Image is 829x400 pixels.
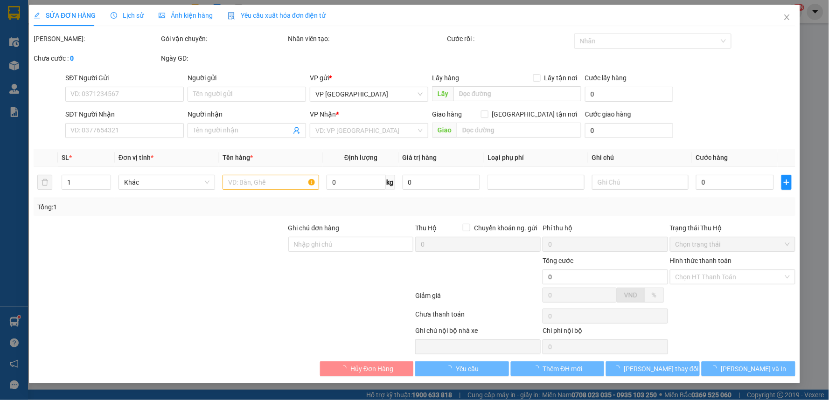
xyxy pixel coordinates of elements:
li: 237 [PERSON_NAME] , [GEOGRAPHIC_DATA] [87,23,390,34]
div: Trạng thái Thu Hộ [670,223,795,233]
span: kg [386,175,395,190]
span: VND [624,291,637,299]
input: Cước giao hàng [585,123,673,138]
span: Định lượng [344,154,377,161]
span: [PERSON_NAME] và In [721,364,787,374]
span: Chọn trạng thái [676,237,790,251]
div: Ghi chú nội bộ nhà xe [415,325,541,339]
label: Ghi chú đơn hàng [288,224,340,232]
img: icon [228,12,235,20]
div: Gói vận chuyển: [161,34,286,44]
span: plus [782,179,791,186]
button: [PERSON_NAME] và In [702,361,795,376]
span: Lịch sử [111,12,144,19]
div: Chưa thanh toán [414,309,542,325]
div: SĐT Người Gửi [65,73,184,83]
span: edit [34,12,40,19]
span: VP Tiền Hải [316,87,423,101]
input: VD: Bàn, Ghế [223,175,319,190]
span: loading [446,365,456,372]
label: Cước giao hàng [585,110,631,118]
span: Thu Hộ [415,224,437,232]
button: [PERSON_NAME] thay đổi [606,361,700,376]
div: Chi phí nội bộ [543,325,668,339]
span: loading [533,365,543,372]
span: loading [340,365,350,372]
span: Tên hàng [223,154,253,161]
button: Close [774,5,800,31]
span: loading [614,365,624,372]
span: clock-circle [111,12,117,19]
span: Giá trị hàng [403,154,437,161]
th: Ghi chú [588,149,692,167]
span: Khác [124,175,209,189]
b: GỬI : VP [GEOGRAPHIC_DATA] [12,68,139,99]
input: Ghi chú đơn hàng [288,237,414,252]
li: Hotline: 1900 3383, ĐT/Zalo : 0862837383 [87,34,390,46]
div: Cước rồi : [447,34,573,44]
div: Nhân viên tạo: [288,34,446,44]
span: [GEOGRAPHIC_DATA] tận nơi [488,109,581,119]
input: Cước lấy hàng [585,87,673,102]
input: Ghi Chú [592,175,689,190]
span: Yêu cầu xuất hóa đơn điện tử [228,12,326,19]
button: delete [37,175,52,190]
div: VP gửi [310,73,429,83]
b: 0 [70,55,74,62]
span: % [652,291,656,299]
span: Cước hàng [696,154,728,161]
div: Giảm giá [414,290,542,307]
span: Ảnh kiện hàng [159,12,213,19]
span: Chuyển khoản ng. gửi [470,223,541,233]
span: [PERSON_NAME] thay đổi [624,364,699,374]
img: logo.jpg [12,12,58,58]
div: Ngày GD: [161,53,286,63]
span: Giao [432,123,457,138]
span: SL [62,154,69,161]
div: Người gửi [188,73,306,83]
div: Người nhận [188,109,306,119]
label: Hình thức thanh toán [670,257,732,264]
span: Đơn vị tính [118,154,153,161]
span: loading [711,365,721,372]
span: Lấy tận nơi [541,73,581,83]
span: Lấy hàng [432,74,460,82]
button: Hủy Đơn Hàng [320,361,414,376]
button: Yêu cầu [416,361,509,376]
span: user-add [293,127,301,134]
div: SĐT Người Nhận [65,109,184,119]
label: Cước lấy hàng [585,74,627,82]
span: Thêm ĐH mới [543,364,583,374]
span: Giao hàng [432,110,462,118]
button: plus [781,175,792,190]
span: Hủy Đơn Hàng [350,364,393,374]
span: VP Nhận [310,110,336,118]
div: Phí thu hộ [543,223,668,237]
th: Loại phụ phí [484,149,588,167]
div: Tổng: 1 [37,202,320,212]
span: Lấy [432,86,454,101]
span: SỬA ĐƠN HÀNG [34,12,96,19]
button: Thêm ĐH mới [511,361,605,376]
span: picture [159,12,165,19]
input: Dọc đường [454,86,582,101]
input: Dọc đường [457,123,582,138]
span: Yêu cầu [456,364,479,374]
span: close [783,14,791,21]
div: Chưa cước : [34,53,159,63]
span: Tổng cước [543,257,573,264]
div: [PERSON_NAME]: [34,34,159,44]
